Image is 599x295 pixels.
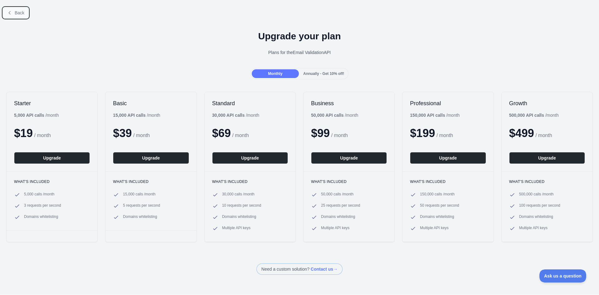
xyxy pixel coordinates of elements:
[410,127,435,140] span: $ 199
[539,269,587,283] iframe: Toggle Customer Support
[410,112,460,118] div: / month
[410,113,445,118] b: 150,000 API calls
[311,100,387,107] h2: Business
[212,100,288,107] h2: Standard
[311,112,358,118] div: / month
[212,112,259,118] div: / month
[311,113,344,118] b: 50,000 API calls
[212,113,245,118] b: 30,000 API calls
[410,100,486,107] h2: Professional
[311,127,330,140] span: $ 99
